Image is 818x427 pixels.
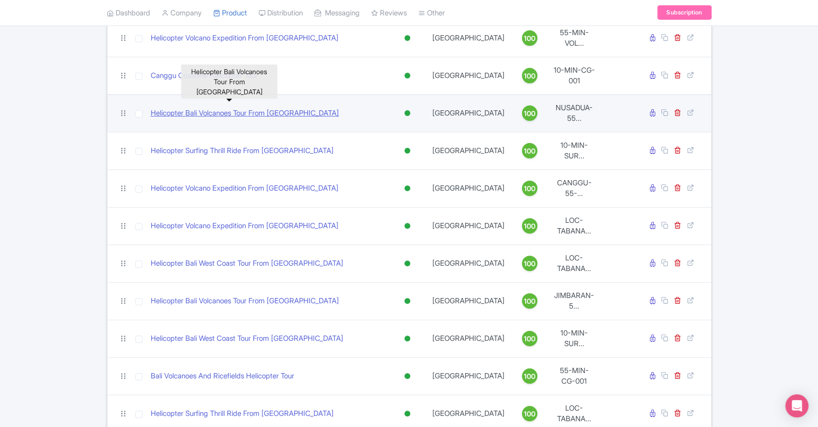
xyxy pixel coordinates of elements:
a: 100 [514,68,545,83]
a: 100 [514,181,545,196]
a: Helicopter Bali Volcanoes Tour From [GEOGRAPHIC_DATA] [151,108,339,119]
a: Subscription [657,6,711,20]
a: 100 [514,105,545,121]
span: 100 [524,108,535,119]
td: [GEOGRAPHIC_DATA] [427,207,510,245]
td: LOC-TABANA... [549,245,599,282]
a: 100 [514,143,545,158]
a: 100 [514,331,545,346]
div: Active [403,332,412,346]
div: Active [403,294,412,308]
td: 10-MIN-SUR... [549,132,599,169]
td: NUSADUA-55... [549,94,599,132]
a: Helicopter Bali Volcanoes Tour From [GEOGRAPHIC_DATA] [151,296,339,307]
span: 100 [524,334,535,344]
td: 55-MIN-CG-001 [549,357,599,395]
a: Helicopter Volcano Expedition From [GEOGRAPHIC_DATA] [151,220,338,232]
span: 100 [524,409,535,419]
div: Active [403,31,412,45]
a: Helicopter Volcano Expedition From [GEOGRAPHIC_DATA] [151,183,338,194]
div: Active [403,407,412,421]
a: 100 [514,406,545,421]
td: CANGGU-55-... [549,169,599,207]
td: JIMBARAN-5... [549,282,599,320]
span: 100 [524,259,535,269]
div: Active [403,369,412,383]
a: 100 [514,368,545,384]
td: [GEOGRAPHIC_DATA] [427,357,510,395]
td: [GEOGRAPHIC_DATA] [427,57,510,94]
a: Helicopter Surfing Thrill Ride From [GEOGRAPHIC_DATA] [151,145,334,156]
div: Active [403,106,412,120]
span: 100 [524,221,535,232]
a: 100 [514,256,545,271]
a: Bali Volcanoes And Ricefields Helicopter Tour [151,371,294,382]
div: Open Intercom Messenger [785,394,808,417]
a: Helicopter Volcano Expedition From [GEOGRAPHIC_DATA] [151,33,338,44]
span: 100 [524,371,535,382]
a: Helicopter Bali West Coast Tour From [GEOGRAPHIC_DATA] [151,258,343,269]
td: [GEOGRAPHIC_DATA] [427,132,510,169]
td: 10-MIN-SUR... [549,320,599,357]
a: Canggu Coastline Helicopter Tour [151,70,258,81]
span: 100 [524,146,535,156]
td: [GEOGRAPHIC_DATA] [427,169,510,207]
td: 55-MIN-VOL... [549,19,599,57]
td: [GEOGRAPHIC_DATA] [427,19,510,57]
td: [GEOGRAPHIC_DATA] [427,282,510,320]
div: Active [403,257,412,271]
a: 100 [514,218,545,233]
div: Active [403,219,412,233]
div: Active [403,181,412,195]
span: 100 [524,296,535,307]
a: Helicopter Bali West Coast Tour From [GEOGRAPHIC_DATA] [151,333,343,344]
div: Active [403,69,412,83]
a: 100 [514,30,545,46]
a: Helicopter Surfing Thrill Ride From [GEOGRAPHIC_DATA] [151,408,334,419]
span: 100 [524,33,535,44]
a: 100 [514,293,545,309]
td: [GEOGRAPHIC_DATA] [427,320,510,357]
span: 100 [524,71,535,81]
td: 10-MIN-CG-001 [549,57,599,94]
td: LOC-TABANA... [549,207,599,245]
div: Active [403,144,412,158]
td: [GEOGRAPHIC_DATA] [427,94,510,132]
span: 100 [524,183,535,194]
div: Helicopter Bali Volcanoes Tour From [GEOGRAPHIC_DATA] [181,65,277,99]
td: [GEOGRAPHIC_DATA] [427,245,510,282]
